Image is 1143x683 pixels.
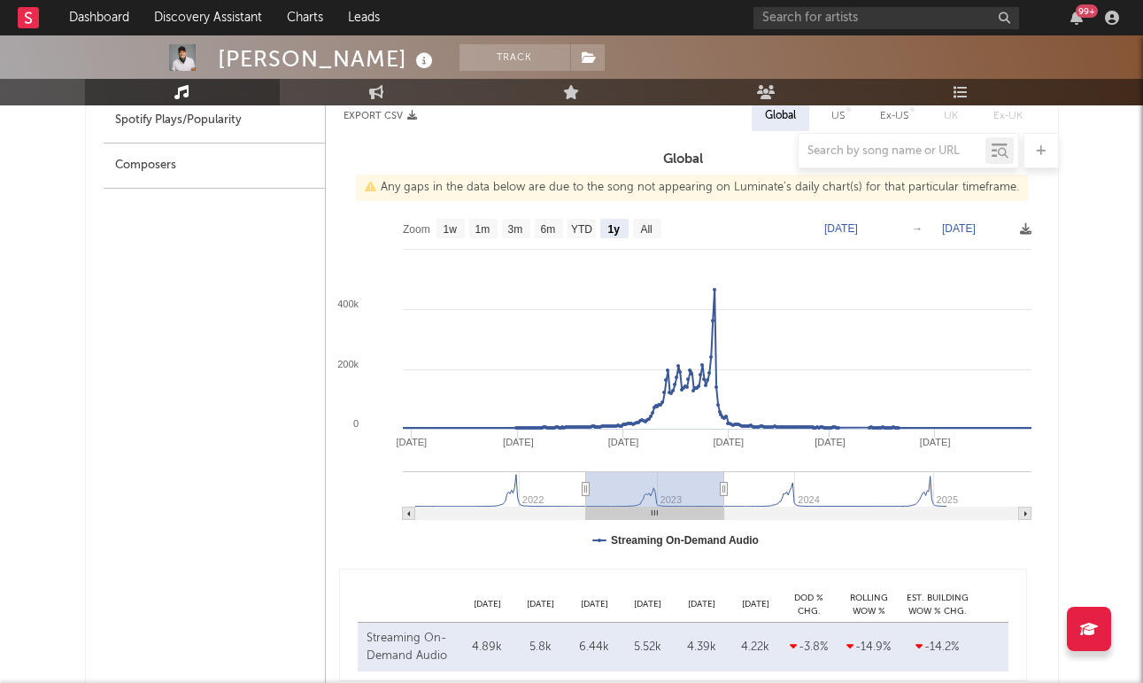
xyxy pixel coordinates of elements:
[460,44,570,71] button: Track
[836,592,902,617] div: Rolling WoW % Chg.
[570,223,591,236] text: YTD
[831,105,845,127] div: US
[902,592,973,617] div: Est. Building WoW % Chg.
[514,598,568,611] div: [DATE]
[540,223,555,236] text: 6m
[640,223,652,236] text: All
[218,44,437,74] div: [PERSON_NAME]
[403,223,430,236] text: Zoom
[840,639,898,656] div: -14.9 %
[337,299,359,309] text: 400k
[104,98,325,144] div: Spotify Plays/Popularity
[799,144,985,159] input: Search by song name or URL
[344,111,417,121] button: Export CSV
[475,223,490,236] text: 1m
[356,175,1028,201] div: Any gaps in the data below are due to the song not appearing on Luminate's daily chart(s) for tha...
[607,437,638,447] text: [DATE]
[1076,4,1098,18] div: 99 +
[396,437,427,447] text: [DATE]
[607,223,620,236] text: 1y
[465,639,510,656] div: 4.89k
[337,359,359,369] text: 200k
[919,437,950,447] text: [DATE]
[572,639,617,656] div: 6.44k
[626,639,671,656] div: 5.52k
[824,222,858,235] text: [DATE]
[942,222,976,235] text: [DATE]
[783,592,836,617] div: DoD % Chg.
[611,534,759,547] text: Streaming On-Demand Audio
[729,598,783,611] div: [DATE]
[367,630,456,664] div: Streaming On-Demand Audio
[507,223,522,236] text: 3m
[568,598,622,611] div: [DATE]
[460,598,514,611] div: [DATE]
[907,639,969,656] div: -14.2 %
[352,418,358,429] text: 0
[912,222,923,235] text: →
[765,105,796,127] div: Global
[787,639,831,656] div: -3.8 %
[443,223,457,236] text: 1w
[713,437,744,447] text: [DATE]
[733,639,778,656] div: 4.22k
[679,639,724,656] div: 4.39k
[503,437,534,447] text: [DATE]
[675,598,729,611] div: [DATE]
[815,437,846,447] text: [DATE]
[880,105,908,127] div: Ex-US
[753,7,1019,29] input: Search for artists
[622,598,676,611] div: [DATE]
[1070,11,1083,25] button: 99+
[518,639,563,656] div: 5.8k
